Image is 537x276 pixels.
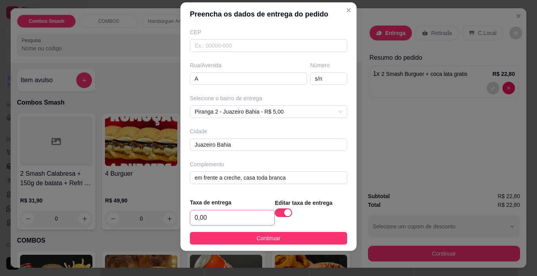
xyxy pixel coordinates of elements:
[195,106,342,118] span: Piranga 2 - Juazeiro Bahia - R$ 5,00
[310,72,347,85] input: Ex.: 44
[190,138,347,151] input: Ex.: Santo André
[275,200,332,206] strong: Editar taxa de entrega
[190,160,347,168] div: Complemento
[190,127,347,135] div: Cidade
[310,61,347,69] div: Número
[190,94,347,102] div: Selecione o bairro de entrega
[190,72,307,85] input: Ex.: Rua Oscar Freire
[190,28,347,36] div: CEP
[257,234,281,243] span: Continuar
[342,4,355,17] button: Close
[190,171,347,184] input: ex: próximo ao posto de gasolina
[190,39,347,52] input: Ex.: 00000-000
[180,2,357,26] header: Preencha os dados de entrega do pedido
[190,61,307,69] div: Rua/Avenida
[190,199,232,206] strong: Taxa de entrega
[190,232,347,245] button: Continuar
